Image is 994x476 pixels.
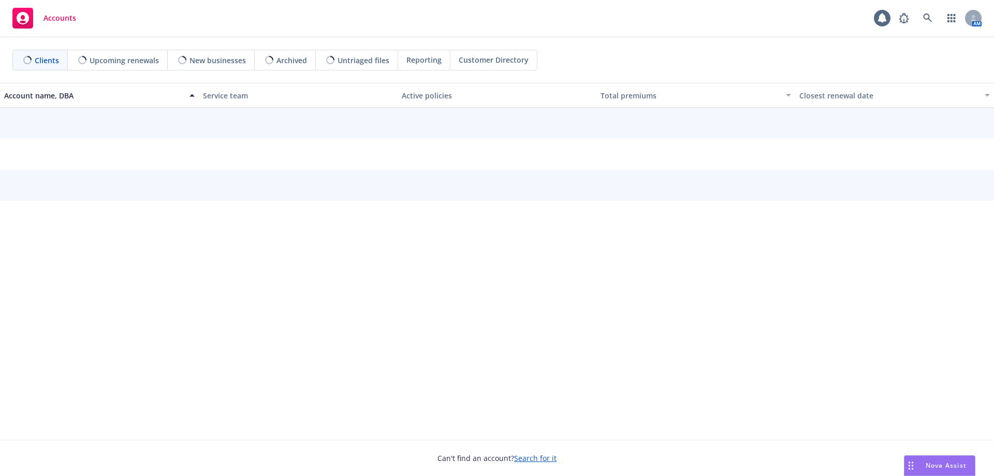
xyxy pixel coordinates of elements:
a: Search for it [514,453,557,463]
span: Accounts [43,14,76,22]
span: Customer Directory [459,54,529,65]
div: Service team [203,90,393,101]
button: Nova Assist [904,455,975,476]
button: Active policies [398,83,596,108]
span: Untriaged files [338,55,389,66]
a: Search [917,8,938,28]
span: Archived [276,55,307,66]
span: Clients [35,55,59,66]
div: Closest renewal date [799,90,978,101]
span: Reporting [406,54,442,65]
div: Drag to move [904,456,917,475]
button: Total premiums [596,83,795,108]
span: Can't find an account? [437,453,557,464]
div: Active policies [402,90,592,101]
span: Upcoming renewals [90,55,159,66]
a: Report a Bug [894,8,914,28]
a: Switch app [941,8,962,28]
a: Accounts [8,4,80,33]
button: Closest renewal date [795,83,994,108]
div: Account name, DBA [4,90,183,101]
span: Nova Assist [926,461,967,470]
button: Service team [199,83,398,108]
div: Total premiums [601,90,780,101]
span: New businesses [189,55,246,66]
